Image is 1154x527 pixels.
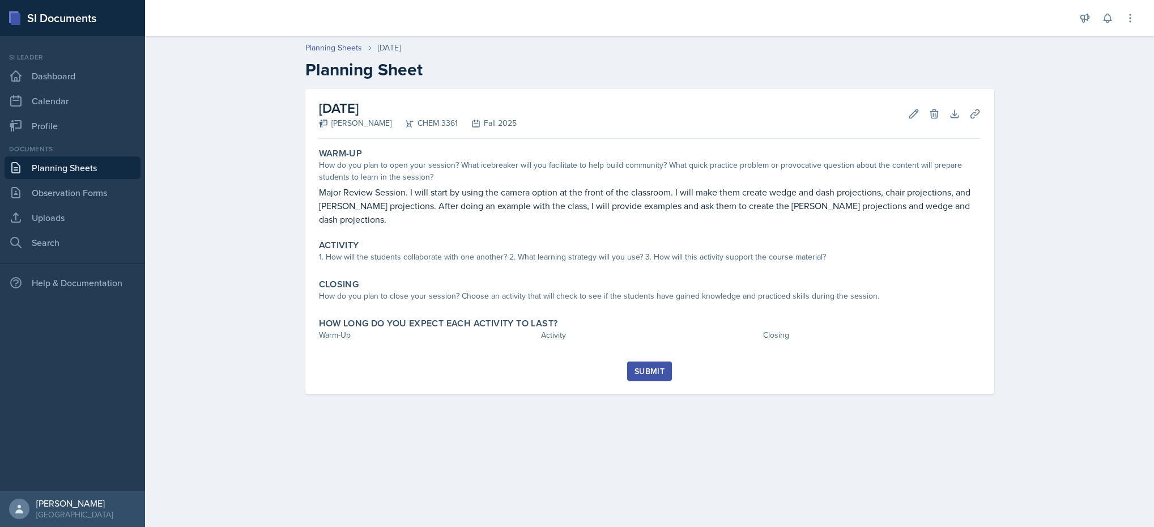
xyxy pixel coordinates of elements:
[5,52,140,62] div: Si leader
[541,329,759,341] div: Activity
[319,117,391,129] div: [PERSON_NAME]
[319,279,359,290] label: Closing
[5,206,140,229] a: Uploads
[319,185,981,226] p: Major Review Session. I will start by using the camera option at the front of the classroom. I wi...
[378,42,401,54] div: [DATE]
[319,148,363,159] label: Warm-Up
[319,251,981,263] div: 1. How will the students collaborate with one another? 2. What learning strategy will you use? 3....
[5,114,140,137] a: Profile
[319,159,981,183] div: How do you plan to open your session? What icebreaker will you facilitate to help build community...
[5,90,140,112] a: Calendar
[36,498,113,509] div: [PERSON_NAME]
[627,362,672,381] button: Submit
[5,231,140,254] a: Search
[319,240,359,251] label: Activity
[305,42,362,54] a: Planning Sheets
[36,509,113,520] div: [GEOGRAPHIC_DATA]
[5,181,140,204] a: Observation Forms
[319,290,981,302] div: How do you plan to close your session? Choose an activity that will check to see if the students ...
[5,144,140,154] div: Documents
[635,367,665,376] div: Submit
[319,329,536,341] div: Warm-Up
[5,271,140,294] div: Help & Documentation
[391,117,458,129] div: CHEM 3361
[5,156,140,179] a: Planning Sheets
[5,65,140,87] a: Dashboard
[319,318,558,329] label: How long do you expect each activity to last?
[305,59,994,80] h2: Planning Sheet
[458,117,517,129] div: Fall 2025
[763,329,981,341] div: Closing
[319,98,517,118] h2: [DATE]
